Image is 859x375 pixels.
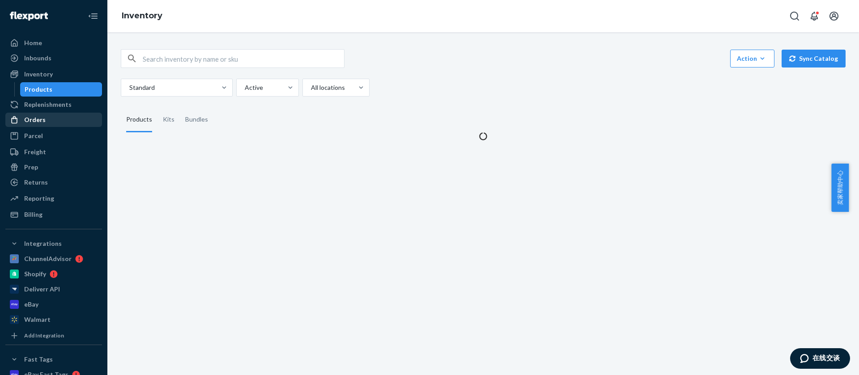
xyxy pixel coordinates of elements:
div: Shopify [24,270,46,278]
ol: breadcrumbs [115,3,170,29]
div: ChannelAdvisor [24,254,72,263]
div: Orders [24,115,46,124]
div: Bundles [185,107,208,132]
button: Close Navigation [84,7,102,25]
div: Inbounds [24,54,51,63]
div: Home [24,38,42,47]
img: Flexport logo [10,12,48,21]
button: Action [730,50,774,67]
a: Returns [5,175,102,190]
button: Open account menu [825,7,843,25]
a: Replenishments [5,97,102,112]
button: Open notifications [805,7,823,25]
a: Inventory [5,67,102,81]
a: ChannelAdvisor [5,252,102,266]
a: Shopify [5,267,102,281]
a: Freight [5,145,102,159]
a: Home [5,36,102,50]
input: Active [244,83,245,92]
a: Prep [5,160,102,174]
iframe: 打开一个小组件，您可以在其中与我们的一个专员进行在线交谈 [790,348,850,371]
div: Fast Tags [24,355,53,364]
a: eBay [5,297,102,312]
a: Reporting [5,191,102,206]
button: Fast Tags [5,352,102,367]
a: Walmart [5,312,102,327]
a: Deliverr API [5,282,102,296]
div: Products [126,107,152,132]
a: Inbounds [5,51,102,65]
input: Search inventory by name or sku [143,50,344,67]
div: Add Integration [24,332,64,339]
div: Products [25,85,52,94]
div: Walmart [24,315,51,324]
div: Prep [24,163,38,172]
div: Reporting [24,194,54,203]
div: Action [737,54,768,63]
button: Integrations [5,236,102,251]
a: Parcel [5,129,102,143]
div: Freight [24,147,46,156]
a: Billing [5,207,102,222]
button: Sync Catalog [782,50,846,67]
a: Add Integration [5,330,102,341]
button: Open Search Box [786,7,804,25]
div: Replenishments [24,100,72,109]
a: Orders [5,113,102,127]
div: Integrations [24,239,62,248]
div: Kits [163,107,174,132]
a: Products [20,82,102,97]
a: Inventory [122,11,162,21]
div: Billing [24,210,43,219]
div: eBay [24,300,38,309]
div: Returns [24,178,48,187]
input: All locations [310,83,311,92]
input: Standard [128,83,129,92]
button: 卖家帮助中心 [831,164,849,212]
div: Deliverr API [24,285,60,294]
div: Parcel [24,131,43,140]
div: Inventory [24,70,53,79]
